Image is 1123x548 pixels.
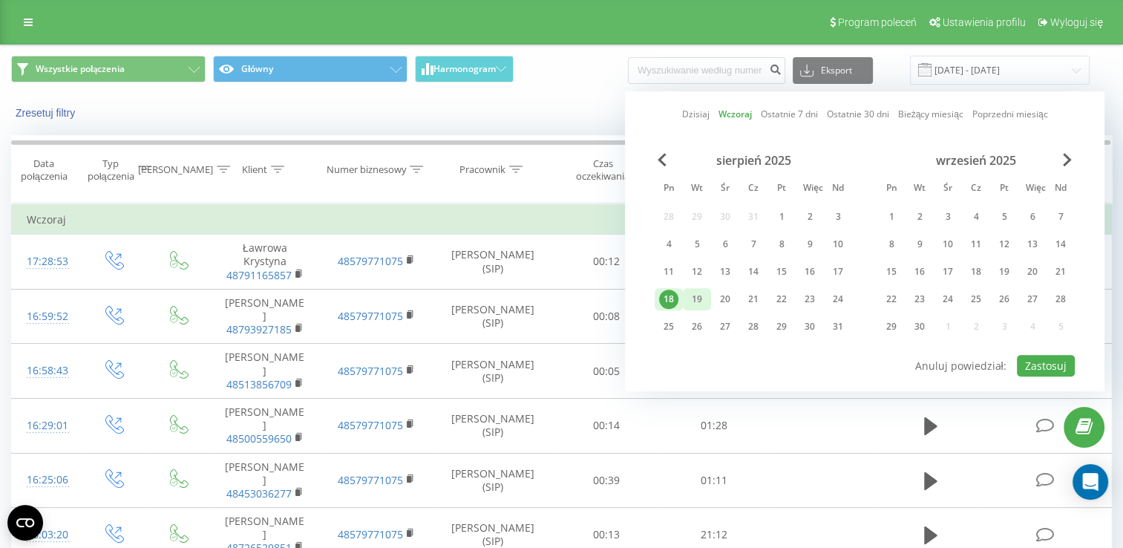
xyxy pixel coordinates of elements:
div: 27 [716,317,735,336]
td: [PERSON_NAME] (SIP) [433,453,553,508]
div: 11 [966,235,986,254]
input: Wyszukiwanie według numeru [628,57,785,84]
span: Następny miesiąc [1063,153,1072,166]
div: 16 [800,262,819,281]
div: 12 [995,235,1014,254]
div: NDZ 7 WRZ 2025 [1047,206,1075,228]
td: 00:39 [553,453,661,508]
abbr: wtorek [908,178,931,200]
a: Ostatnie 7 dni [760,108,817,122]
div: Data połączenia [12,157,76,183]
abbr: sobota [799,178,821,200]
div: NDZ 31 sie 2025 [824,316,852,338]
div: śr 20 sie 2025 [711,288,739,310]
div: 31 [828,317,848,336]
div: 22 [772,290,791,309]
div: 14 [1051,235,1070,254]
div: ndz 3 sie 2025 [824,206,852,228]
a: 48500559650 [226,431,292,446]
div: 3 [938,207,957,226]
div: 10 [938,235,957,254]
div: sob 9 sie 2025 [796,233,824,255]
div: pon 4 sie 2025 [655,233,683,255]
div: 30 [910,317,929,336]
font: 16:25:06 [27,472,68,486]
div: 7 [744,235,763,254]
td: [PERSON_NAME] (SIP) [433,344,553,399]
div: 4 [659,235,678,254]
div: 15 [882,262,901,281]
div: Czas oczekiwania [566,157,640,183]
div: NDZ 14 WRZ 2025 [1047,233,1075,255]
abbr: sobota [1021,178,1044,200]
a: 48579771075 [338,309,403,323]
div: pon 15 WRZ 2025 [877,261,906,283]
div: WT 2 WRZ 2025 [906,206,934,228]
td: 01:28 [660,398,767,453]
div: pon 25 sie 2025 [655,316,683,338]
div: pkt 12 WRZ 2025 [990,233,1018,255]
div: pon 18 sie 2025 [655,288,683,310]
button: Zresetuj filtry [11,106,82,120]
div: 22 [882,290,901,309]
div: 1 [882,207,901,226]
div: 24 [828,290,848,309]
div: 6 [1023,207,1042,226]
div: 9 [800,235,819,254]
td: 01:11 [660,453,767,508]
div: WT 30 WRZ 2025 [906,316,934,338]
abbr: niedziela [827,178,849,200]
font: Eksport [821,65,852,76]
font: 16:29:01 [27,418,68,432]
div: 27 [1023,290,1042,309]
abbr: czwartek [742,178,765,200]
div: Pracownik [459,163,505,176]
button: Anuluj powiedział: [906,355,1014,376]
div: 4 [966,207,986,226]
div: CZW 18 WRZ 2025 [962,261,990,283]
abbr: niedziela [1050,178,1072,200]
abbr: piątek [770,178,793,200]
div: WT 9 WRZ 2025 [906,233,934,255]
div: 6 [716,235,735,254]
font: 16:59:52 [27,309,68,323]
div: 23 [910,290,929,309]
div: pt 1 sie 2025 [767,206,796,228]
div: śr 27 sie 2025 [711,316,739,338]
a: 48793927185 [226,322,292,336]
a: Bieżący miesiąc [897,108,963,122]
div: pon 11 sie 2025 [655,261,683,283]
div: 19 [687,290,707,309]
font: [PERSON_NAME] [225,405,304,432]
div: 16 [910,262,929,281]
div: 11 [659,262,678,281]
button: Zastosuj [1017,355,1075,376]
font: 17:28:53 [27,254,68,268]
div: WT 23 WRZ 2025 [906,288,934,310]
div: 14 [744,262,763,281]
div: [PERSON_NAME] [138,163,213,176]
span: Program poleceń [838,16,917,28]
font: [PERSON_NAME] [225,514,304,541]
div: 26 [995,290,1014,309]
a: 48579771075 [338,254,403,268]
div: wt 12 sie 2025 [683,261,711,283]
div: Śr 10 WRZ 2025 [934,233,962,255]
div: 2 [910,207,929,226]
td: 00:12 [553,235,661,290]
div: 25 [966,290,986,309]
td: 00:08 [553,289,661,344]
div: pt 15 sie 2025 [767,261,796,283]
button: Eksport [793,57,873,84]
font: [PERSON_NAME] [225,296,304,323]
div: Typ połączenia [88,157,134,183]
td: 00:05 [553,344,661,399]
div: czw 21 sie 2025 [739,288,767,310]
abbr: środa [937,178,959,200]
div: 17 [938,262,957,281]
abbr: poniedziałek [658,178,680,200]
div: SOB 6 WRZ 2025 [1018,206,1047,228]
div: 29 [772,317,791,336]
div: 25 [659,317,678,336]
font: 16:03:20 [27,527,68,541]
